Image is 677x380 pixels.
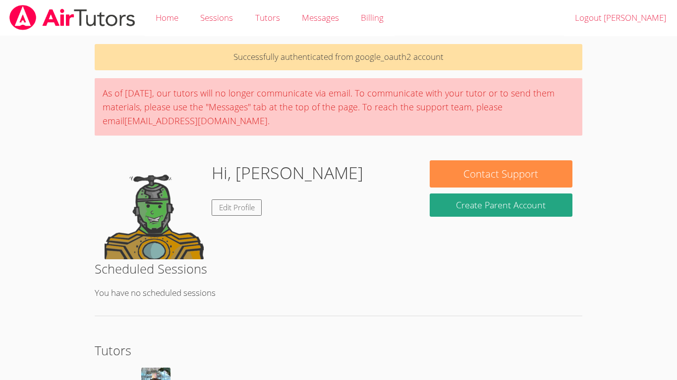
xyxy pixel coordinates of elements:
p: You have no scheduled sessions [95,286,582,300]
div: As of [DATE], our tutors will no longer communicate via email. To communicate with your tutor or ... [95,78,582,136]
h2: Tutors [95,341,582,360]
button: Create Parent Account [430,193,572,217]
span: Messages [302,12,339,23]
h1: Hi, [PERSON_NAME] [212,160,363,186]
img: default.png [105,160,204,259]
a: Edit Profile [212,199,262,216]
button: Contact Support [430,160,572,188]
img: airtutors_banner-c4298cdbf04f3fff15de1276eac7730deb9818008684d7c2e4769d2f7ddbe033.png [8,5,136,30]
p: Successfully authenticated from google_oauth2 account [95,44,582,70]
h2: Scheduled Sessions [95,259,582,278]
